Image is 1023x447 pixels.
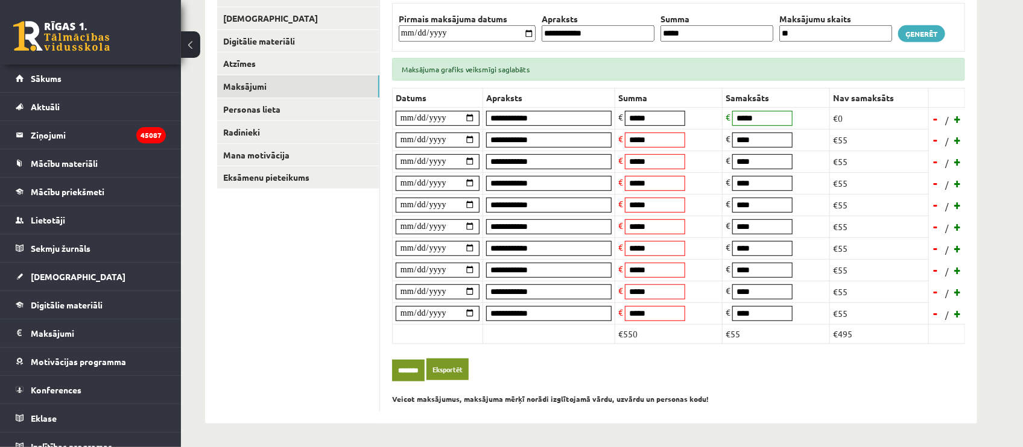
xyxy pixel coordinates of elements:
[16,64,166,92] a: Sākums
[944,114,950,127] span: /
[483,88,615,107] th: Apraksts
[618,177,623,187] span: €
[31,121,166,149] legend: Ziņojumi
[830,129,929,151] td: €55
[16,93,166,120] a: Aktuāli
[31,158,98,169] span: Mācību materiāli
[16,178,166,205] a: Mācību priekšmeti
[392,58,965,81] div: Maksājuma grafiks veiksmīgi saglabāts
[615,88,723,107] th: Summa
[16,263,166,290] a: [DEMOGRAPHIC_DATA]
[31,319,166,347] legend: Maksājumi
[16,121,166,149] a: Ziņojumi45087
[830,107,929,129] td: €0
[952,283,964,301] a: +
[952,239,964,257] a: +
[944,222,950,234] span: /
[930,131,942,149] a: -
[930,152,942,170] a: -
[726,285,730,296] span: €
[217,166,379,189] a: Eksāmenu pieteikums
[830,88,929,107] th: Nav samaksāts
[944,157,950,169] span: /
[618,220,623,231] span: €
[830,324,929,343] td: €495
[16,206,166,234] a: Lietotāji
[618,285,623,296] span: €
[726,133,730,144] span: €
[618,133,623,144] span: €
[952,304,964,322] a: +
[952,110,964,128] a: +
[830,237,929,259] td: €55
[830,259,929,281] td: €55
[726,198,730,209] span: €
[392,394,709,404] b: Veicot maksājumus, maksājuma mērķī norādi izglītojamā vārdu, uzvārdu un personas kodu!
[618,307,623,317] span: €
[830,302,929,324] td: €55
[31,101,60,112] span: Aktuāli
[393,88,483,107] th: Datums
[217,52,379,75] a: Atzīmes
[16,404,166,432] a: Eklase
[830,172,929,194] td: €55
[952,131,964,149] a: +
[615,324,723,343] td: €550
[930,261,942,279] a: -
[396,13,539,25] th: Pirmais maksājuma datums
[217,121,379,143] a: Radinieki
[944,243,950,256] span: /
[726,307,730,317] span: €
[31,73,62,84] span: Sākums
[952,261,964,279] a: +
[618,263,623,274] span: €
[726,155,730,166] span: €
[776,13,895,25] th: Maksājumu skaits
[723,88,830,107] th: Samaksāts
[31,243,90,254] span: Sekmju žurnāls
[726,177,730,187] span: €
[618,242,623,252] span: €
[31,271,125,282] span: [DEMOGRAPHIC_DATA]
[944,200,950,213] span: /
[930,110,942,128] a: -
[930,174,942,192] a: -
[217,30,379,52] a: Digitālie materiāli
[952,174,964,192] a: +
[31,384,81,395] span: Konferences
[830,281,929,302] td: €55
[930,304,942,322] a: -
[944,265,950,278] span: /
[726,111,730,122] span: €
[952,217,964,236] a: +
[944,287,950,299] span: /
[944,135,950,148] span: /
[136,127,166,143] i: 45087
[16,291,166,319] a: Digitālie materiāli
[31,413,57,424] span: Eklase
[217,144,379,166] a: Mana motivācija
[726,242,730,252] span: €
[16,348,166,375] a: Motivācijas programma
[426,358,469,381] a: Eksportēt
[539,13,657,25] th: Apraksts
[930,239,942,257] a: -
[217,98,379,120] a: Personas lieta
[31,214,65,225] span: Lietotāji
[618,111,623,122] span: €
[217,7,379,30] a: [DEMOGRAPHIC_DATA]
[31,299,103,310] span: Digitālie materiāli
[16,319,166,347] a: Maksājumi
[217,75,379,98] a: Maksājumi
[16,149,166,177] a: Mācību materiāli
[618,155,623,166] span: €
[31,186,104,197] span: Mācību priekšmeti
[830,216,929,237] td: €55
[930,283,942,301] a: -
[657,13,776,25] th: Summa
[944,308,950,321] span: /
[16,376,166,404] a: Konferences
[830,151,929,172] td: €55
[952,196,964,214] a: +
[723,324,830,343] td: €55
